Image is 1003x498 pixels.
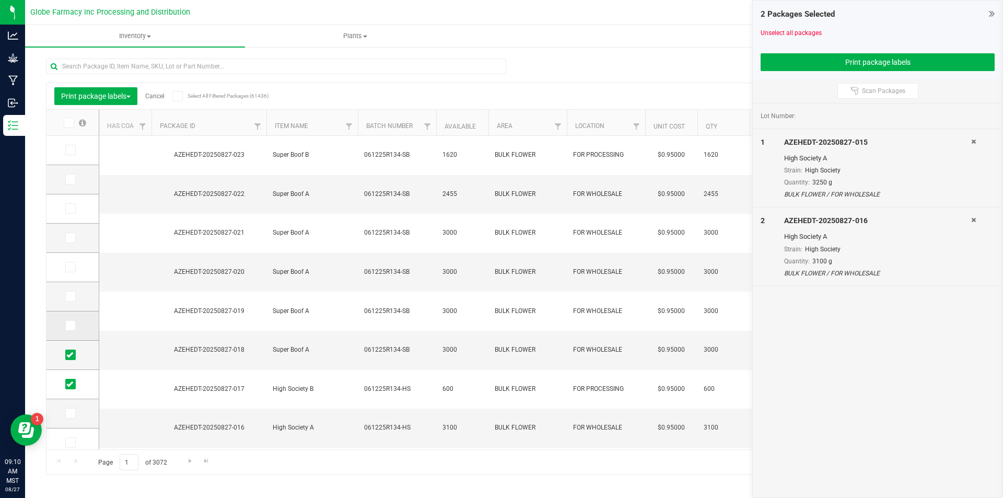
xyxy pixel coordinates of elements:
a: Go to the last page [199,454,214,468]
span: Quantity: [784,179,810,186]
span: 2455 [442,189,482,199]
button: Print package labels [761,53,995,71]
div: AZEHEDT-20250827-017 [150,384,268,394]
td: $0.95000 [645,214,697,253]
a: Filter [550,118,567,135]
span: Plants [246,31,464,41]
span: 600 [704,384,743,394]
a: Filter [419,118,436,135]
span: BULK FLOWER [495,345,561,355]
a: Batch Number [366,122,413,130]
a: Cancel [145,92,165,100]
span: Select all records on this page [79,119,86,126]
span: FOR PROCESSING [573,384,639,394]
span: 061225R134-SB [364,189,430,199]
td: $0.95000 [645,331,697,370]
input: Search Package ID, Item Name, SKU, Lot or Part Number... [46,59,506,74]
span: Scan Packages [862,87,905,95]
p: 09:10 AM MST [5,457,20,485]
span: 2455 [704,189,743,199]
span: 061225R134-HS [364,384,430,394]
span: Select All Filtered Packages (61436) [188,93,240,99]
td: $0.95000 [645,409,697,448]
inline-svg: Manufacturing [8,75,18,86]
span: 1 [761,138,765,146]
span: Lot Number: [761,111,796,121]
button: Scan Packages [837,83,918,99]
td: $0.95000 [645,370,697,409]
span: 3000 [442,267,482,277]
span: 3000 [442,345,482,355]
a: Unselect all packages [761,29,822,37]
a: Filter [628,118,645,135]
inline-svg: Inventory [8,120,18,131]
span: 061225R134-HS [364,423,430,433]
span: 061225R134-SB [364,345,430,355]
div: AZEHEDT-20250827-020 [150,267,268,277]
inline-svg: Inbound [8,98,18,108]
span: 3000 [704,228,743,238]
span: BULK FLOWER [495,306,561,316]
div: High Society A [784,153,971,164]
span: Strain: [784,167,802,174]
a: Filter [341,118,358,135]
span: 3000 [442,228,482,238]
span: Super Boof A [273,306,352,316]
div: AZEHEDT-20250827-022 [150,189,268,199]
span: 3000 [704,345,743,355]
td: $0.95000 [645,253,697,292]
span: 061225R134-SB [364,267,430,277]
th: Has COA [99,110,151,136]
td: $0.95000 [645,448,697,487]
span: 3250 g [812,179,832,186]
span: Print package labels [61,92,131,100]
span: 3100 g [812,258,832,265]
span: 600 [442,384,482,394]
span: BULK FLOWER [495,423,561,433]
span: 3100 [442,423,482,433]
span: High Society [805,167,841,174]
span: High Society [805,246,841,253]
span: Super Boof A [273,189,352,199]
span: Strain: [784,246,802,253]
button: Print package labels [54,87,137,105]
a: Location [575,122,604,130]
td: $0.95000 [645,292,697,331]
span: 061225R134-SB [364,306,430,316]
span: 3000 [704,306,743,316]
div: BULK FLOWER / FOR WHOLESALE [784,269,971,278]
div: BULK FLOWER / FOR WHOLESALE [784,190,971,199]
p: 08/27 [5,485,20,493]
a: Package ID [160,122,195,130]
a: Unit Cost [654,123,685,130]
a: Qty [706,123,717,130]
span: High Society A [273,423,352,433]
span: Super Boof A [273,267,352,277]
span: Super Boof A [273,345,352,355]
span: FOR WHOLESALE [573,345,639,355]
span: Super Boof B [273,150,352,160]
span: FOR PROCESSING [573,150,639,160]
span: Inventory [25,31,245,41]
span: Super Boof A [273,228,352,238]
span: 1620 [442,150,482,160]
span: FOR WHOLESALE [573,228,639,238]
iframe: Resource center [10,414,42,446]
span: BULK FLOWER [495,384,561,394]
span: BULK FLOWER [495,150,561,160]
div: AZEHEDT-20250827-018 [150,345,268,355]
span: Page of 3072 [89,454,176,470]
span: 3000 [442,306,482,316]
div: AZEHEDT-20250827-016 [150,423,268,433]
span: 1620 [704,150,743,160]
a: Go to the next page [182,454,197,468]
span: 3100 [704,423,743,433]
a: Item Name [275,122,308,130]
div: AZEHEDT-20250827-021 [150,228,268,238]
inline-svg: Grow [8,53,18,63]
span: 061225R134-SB [364,150,430,160]
inline-svg: Analytics [8,30,18,41]
td: $0.95000 [645,136,697,175]
input: 1 [120,454,138,470]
